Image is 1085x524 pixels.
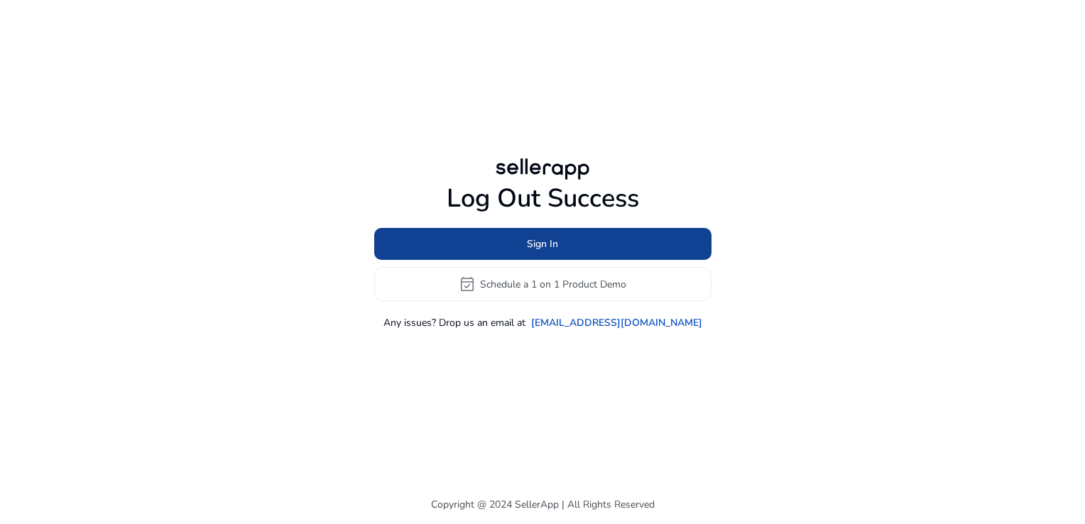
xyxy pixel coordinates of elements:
[531,315,702,330] a: [EMAIL_ADDRESS][DOMAIN_NAME]
[459,275,476,293] span: event_available
[383,315,525,330] p: Any issues? Drop us an email at
[527,236,558,251] span: Sign In
[374,228,711,260] button: Sign In
[374,267,711,301] button: event_availableSchedule a 1 on 1 Product Demo
[374,183,711,214] h1: Log Out Success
